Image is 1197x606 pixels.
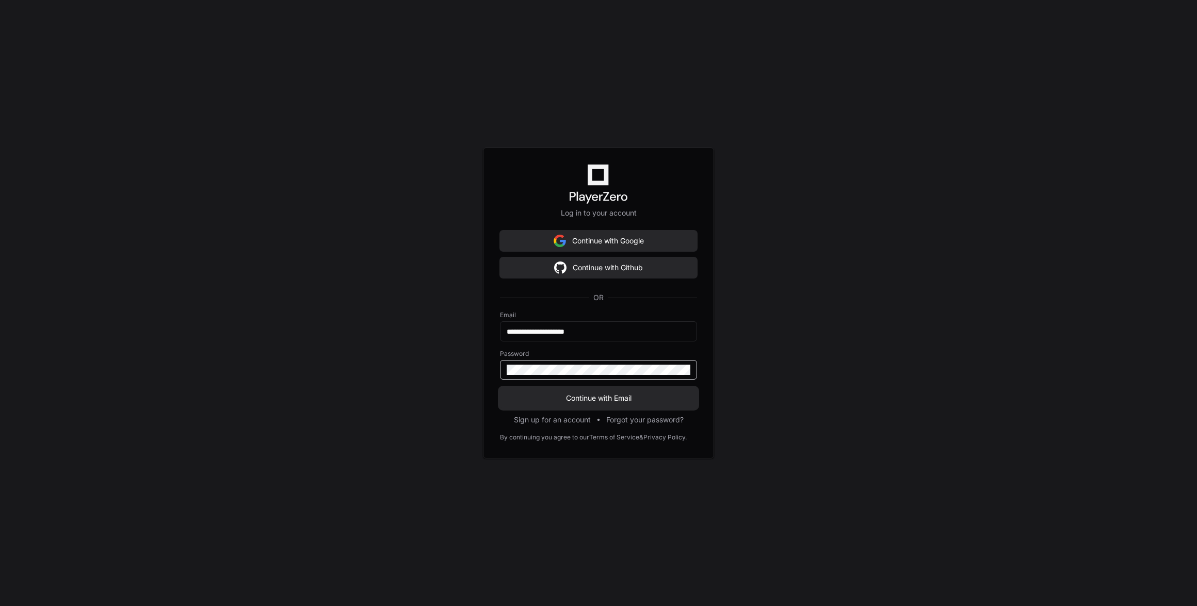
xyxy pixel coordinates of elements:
[643,433,687,441] a: Privacy Policy.
[500,257,697,278] button: Continue with Github
[554,257,567,278] img: Sign in with google
[500,311,697,319] label: Email
[500,208,697,218] p: Log in to your account
[500,350,697,358] label: Password
[554,231,566,251] img: Sign in with google
[500,433,589,441] div: By continuing you agree to our
[606,415,684,425] button: Forgot your password?
[500,231,697,251] button: Continue with Google
[639,433,643,441] div: &
[589,433,639,441] a: Terms of Service
[500,388,697,408] button: Continue with Email
[589,292,608,303] span: OR
[500,393,697,403] span: Continue with Email
[514,415,591,425] button: Sign up for an account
